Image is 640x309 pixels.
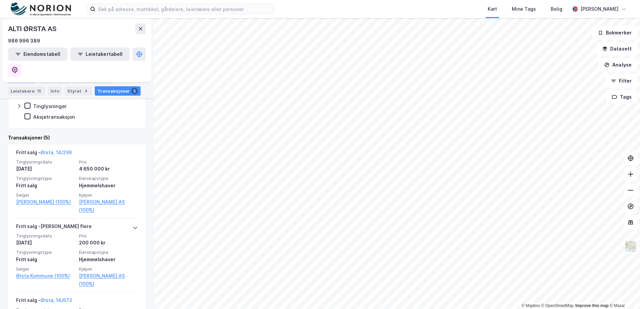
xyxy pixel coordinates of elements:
[16,255,75,264] div: Fritt salg
[95,86,141,96] div: Transaksjoner
[79,165,138,173] div: 4 650 000 kr
[551,5,562,13] div: Bolig
[522,303,540,308] a: Mapbox
[512,5,536,13] div: Mine Tags
[16,182,75,190] div: Fritt salg
[16,176,75,181] span: Tinglysningstype
[11,2,71,16] img: norion-logo.80e7a08dc31c2e691866.png
[8,47,68,61] button: Eiendomstabell
[79,198,138,214] a: [PERSON_NAME] AS (100%)
[79,192,138,198] span: Kjøper
[48,86,62,96] div: Info
[16,239,75,247] div: [DATE]
[16,233,75,239] span: Tinglysningsdato
[33,114,75,120] div: Aksjetransaksjon
[41,297,72,303] a: Ørsta, 14/673
[79,159,138,165] span: Pris
[541,303,574,308] a: OpenStreetMap
[79,239,138,247] div: 200 000 kr
[131,88,138,94] div: 5
[575,303,609,308] a: Improve this map
[8,134,146,142] div: Transaksjoner (5)
[41,149,72,155] a: Ørsta, 14/296
[606,90,637,104] button: Tags
[16,159,75,165] span: Tinglysningsdato
[33,103,67,109] div: Tinglysninger
[16,249,75,255] span: Tinglysningstype
[596,42,637,56] button: Datasett
[8,86,45,96] div: Leietakere
[8,23,58,34] div: ALTI ØRSTA AS
[79,249,138,255] span: Eierskapstype
[79,233,138,239] span: Pris
[16,266,75,272] span: Selger
[16,198,75,206] a: [PERSON_NAME] (100%)
[95,4,274,14] input: Søk på adresse, matrikkel, gårdeiere, leietakere eller personer
[580,5,619,13] div: [PERSON_NAME]
[592,26,637,39] button: Bokmerker
[79,266,138,272] span: Kjøper
[79,272,138,288] a: [PERSON_NAME] AS (100%)
[16,296,72,307] div: Fritt salg -
[79,255,138,264] div: Hjemmelshaver
[16,148,72,159] div: Fritt salg -
[607,277,640,309] div: Kontrollprogram for chat
[16,272,75,280] a: Ørsta Kommune (100%)
[70,47,130,61] button: Leietakertabell
[624,240,637,253] img: Z
[8,37,40,45] div: 986 996 389
[79,182,138,190] div: Hjemmelshaver
[65,86,92,96] div: Styret
[488,5,497,13] div: Kart
[16,192,75,198] span: Selger
[79,176,138,181] span: Eierskapstype
[16,222,92,233] div: Fritt salg - [PERSON_NAME] flere
[16,165,75,173] div: [DATE]
[83,88,89,94] div: 4
[36,88,43,94] div: 15
[605,74,637,88] button: Filter
[598,58,637,72] button: Analyse
[607,277,640,309] iframe: Chat Widget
